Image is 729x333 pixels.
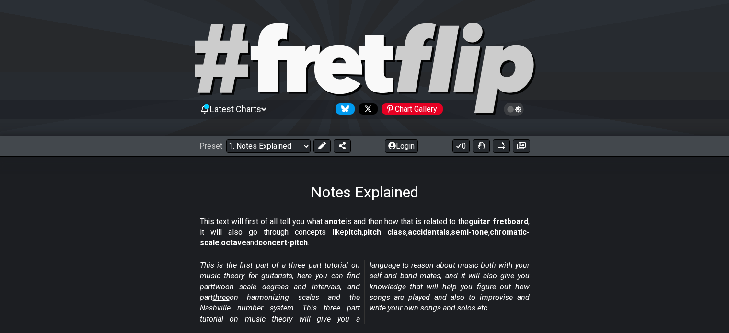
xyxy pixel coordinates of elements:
strong: note [329,217,346,226]
button: Create image [513,139,530,153]
span: Latest Charts [210,104,261,114]
button: Share Preset [334,139,351,153]
p: This text will first of all tell you what a is and then how that is related to the , it will also... [200,217,530,249]
button: Print [493,139,510,153]
strong: accidentals [408,228,450,237]
strong: guitar fretboard [469,217,528,226]
span: Toggle light / dark theme [509,105,520,114]
span: Preset [199,141,222,150]
span: three [213,293,230,302]
button: 0 [452,139,470,153]
div: Chart Gallery [382,103,443,115]
strong: octave [221,238,246,247]
strong: concert-pitch [258,238,308,247]
a: Follow #fretflip at Bluesky [332,103,355,115]
em: This is the first part of a three part tutorial on music theory for guitarists, here you can find... [200,261,530,323]
a: #fretflip at Pinterest [378,103,443,115]
span: two [213,282,225,291]
a: Follow #fretflip at X [355,103,378,115]
strong: pitch [344,228,362,237]
button: Toggle Dexterity for all fretkits [473,139,490,153]
strong: pitch class [363,228,406,237]
h1: Notes Explained [311,183,418,201]
button: Edit Preset [313,139,331,153]
strong: semi-tone [451,228,488,237]
select: Preset [226,139,311,153]
button: Login [385,139,418,153]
